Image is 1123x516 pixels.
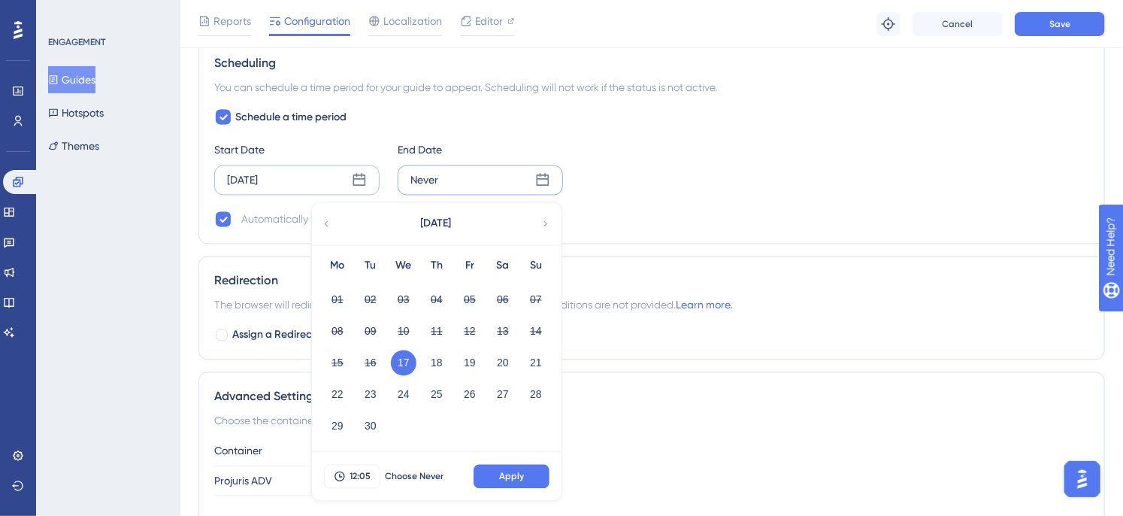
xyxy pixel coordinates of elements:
[1015,12,1105,36] button: Save
[235,108,347,126] span: Schedule a time period
[474,465,549,489] button: Apply
[1049,18,1070,30] span: Save
[321,257,354,275] div: Mo
[387,257,420,275] div: We
[35,4,94,22] span: Need Help?
[457,382,483,408] button: 26
[490,382,516,408] button: 27
[358,414,383,439] button: 30
[214,466,380,496] button: Projuris ADV
[358,382,383,408] button: 23
[457,319,483,345] button: 12
[214,296,732,314] span: The browser will redirect to the “Redirection URL” when the Targeting Conditions are not provided.
[523,287,549,313] button: 07
[324,465,380,489] button: 12:05
[457,287,483,313] button: 05
[391,351,416,376] button: 17
[325,414,350,439] button: 29
[214,412,1089,430] div: Choose the container and theme for the guide.
[354,257,387,275] div: Tu
[325,287,350,313] button: 01
[383,12,442,30] span: Localization
[453,257,486,275] div: Fr
[913,12,1003,36] button: Cancel
[227,171,258,190] div: [DATE]
[398,141,563,159] div: End Date
[214,54,1089,72] div: Scheduling
[358,287,383,313] button: 02
[490,287,516,313] button: 06
[214,442,1089,460] div: Container
[214,472,272,490] span: Projuris ADV
[424,351,450,376] button: 18
[486,257,519,275] div: Sa
[214,272,1089,290] div: Redirection
[48,132,99,159] button: Themes
[490,351,516,376] button: 20
[424,287,450,313] button: 04
[499,471,524,483] span: Apply
[358,351,383,376] button: 16
[48,36,105,48] div: ENGAGEMENT
[214,388,1089,406] div: Advanced Settings
[475,12,503,30] span: Editor
[48,66,95,93] button: Guides
[490,319,516,345] button: 13
[214,78,1089,96] div: You can schedule a time period for your guide to appear. Scheduling will not work if the status i...
[519,257,552,275] div: Su
[424,319,450,345] button: 11
[410,171,438,190] div: Never
[325,319,350,345] button: 08
[380,465,448,489] button: Choose Never
[457,351,483,376] button: 19
[523,351,549,376] button: 21
[241,211,551,229] div: Automatically set as “Inactive” when the scheduled period is over.
[424,382,450,408] button: 25
[232,326,351,345] span: Assign a Redirection URL
[391,382,416,408] button: 24
[284,12,350,30] span: Configuration
[325,351,350,376] button: 15
[943,18,973,30] span: Cancel
[213,12,251,30] span: Reports
[48,99,104,126] button: Hotspots
[420,257,453,275] div: Th
[325,382,350,408] button: 22
[1060,457,1105,502] iframe: UserGuiding AI Assistant Launcher
[358,319,383,345] button: 09
[523,319,549,345] button: 14
[350,471,371,483] span: 12:05
[385,471,443,483] span: Choose Never
[391,287,416,313] button: 03
[214,141,380,159] div: Start Date
[361,209,511,239] button: [DATE]
[421,215,452,233] span: [DATE]
[523,382,549,408] button: 28
[676,299,732,311] a: Learn more.
[391,319,416,345] button: 10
